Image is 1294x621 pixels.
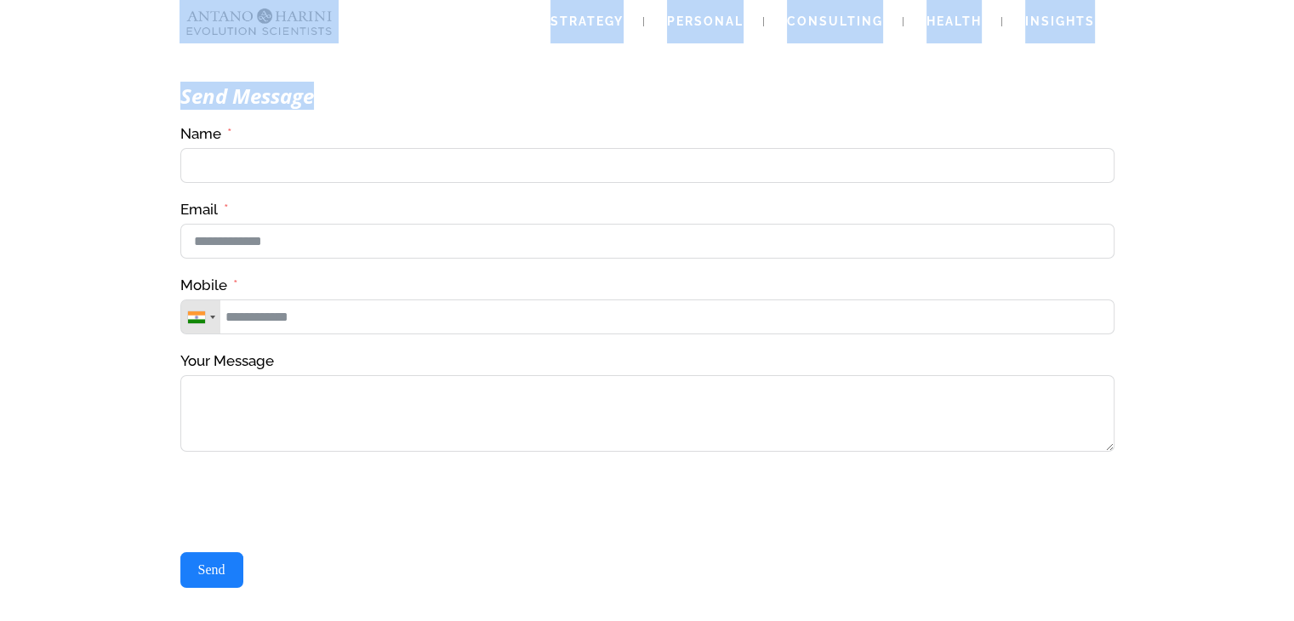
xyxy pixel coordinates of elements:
[180,124,232,144] label: Name
[181,300,220,333] div: Telephone country code
[180,299,1114,334] input: Mobile
[180,351,274,371] label: Your Message
[180,469,439,535] iframe: reCAPTCHA
[180,82,314,110] strong: Send Message
[667,14,744,28] span: Personal
[550,14,624,28] span: Strategy
[180,552,243,588] button: Send
[1025,14,1095,28] span: Insights
[180,375,1114,452] textarea: Your Message
[180,276,238,295] label: Mobile
[787,14,883,28] span: Consulting
[926,14,982,28] span: Health
[180,224,1114,259] input: Email
[180,200,229,219] label: Email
